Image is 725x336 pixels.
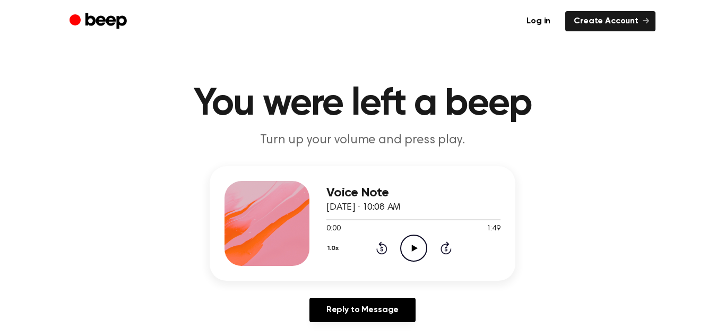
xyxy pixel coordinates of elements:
a: Log in [518,11,559,31]
a: Beep [70,11,130,32]
span: 0:00 [326,223,340,235]
a: Create Account [565,11,655,31]
h3: Voice Note [326,186,500,200]
a: Reply to Message [309,298,416,322]
button: 1.0x [326,239,343,257]
span: [DATE] · 10:08 AM [326,203,401,212]
p: Turn up your volume and press play. [159,132,566,149]
h1: You were left a beep [91,85,634,123]
span: 1:49 [487,223,500,235]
